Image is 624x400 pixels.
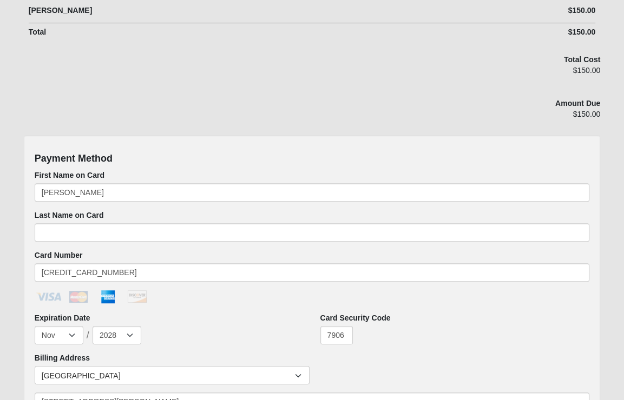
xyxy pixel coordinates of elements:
[87,330,89,340] span: /
[35,153,589,165] h4: Payment Method
[419,65,600,83] div: $150.00
[320,312,391,323] label: Card Security Code
[35,210,104,221] label: Last Name on Card
[35,250,83,261] label: Card Number
[42,366,295,385] span: [GEOGRAPHIC_DATA]
[29,5,454,16] div: [PERSON_NAME]
[29,26,454,38] div: Total
[35,312,90,323] label: Expiration Date
[555,98,600,109] label: Amount Due
[35,170,104,181] label: First Name on Card
[454,26,595,38] div: $150.00
[564,54,600,65] label: Total Cost
[419,109,600,127] div: $150.00
[454,5,595,16] div: $150.00
[35,352,90,363] label: Billing Address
